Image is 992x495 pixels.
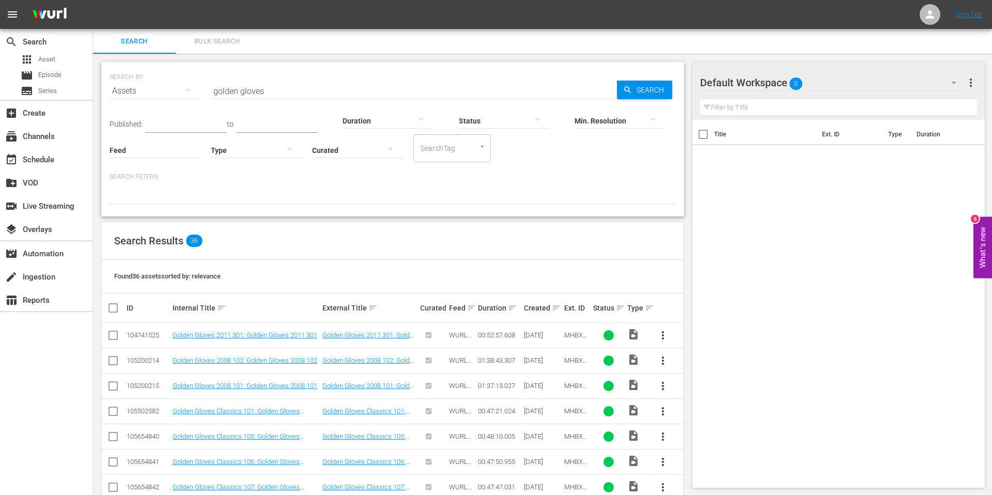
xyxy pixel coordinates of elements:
[616,303,625,313] span: sort
[25,3,74,27] img: ans4CAIJ8jUAAAAAAAAAAAAAAAAAAAAAAAAgQb4GAAAAAAAAAAAAAAAAAAAAAAAAJMjXAAAAAAAAAAAAAAAAAAAAAAAAgAT5G...
[449,357,472,372] span: WURL Feed
[173,357,317,364] a: Golden Gloves 2008 102: Golden Gloves 2008 102
[627,480,640,492] span: Video
[5,130,18,143] span: Channels
[127,382,169,390] div: 105200215
[564,382,587,397] span: MHBX100022
[114,272,221,280] span: Found 36 assets sorted by: relevance
[478,432,521,440] div: 00:48:10.005
[973,217,992,279] button: Open Feedback Widget
[110,173,676,181] p: Search Filters:
[657,380,669,392] span: more_vert
[564,407,587,423] span: MHBX100053
[478,331,521,339] div: 00:52:57.608
[971,215,979,223] div: 6
[322,357,417,372] a: Golden Gloves 2008 102: Golden Gloves 2008 102
[552,303,561,313] span: sort
[467,303,476,313] span: sort
[650,348,675,373] button: more_vert
[627,404,640,416] span: Video
[657,354,669,367] span: more_vert
[478,302,521,314] div: Duration
[524,331,561,339] div: [DATE]
[508,303,517,313] span: sort
[632,81,672,99] span: Search
[627,353,640,366] span: Video
[657,456,669,468] span: more_vert
[564,331,587,347] span: MHBX100043
[173,432,304,448] a: Golden Gloves Classics 105: Golden Gloves Classics 105
[5,271,18,283] span: Ingestion
[650,374,675,398] button: more_vert
[110,76,200,105] div: Assets
[217,303,226,313] span: sort
[627,455,640,467] span: Video
[322,302,417,314] div: External Title
[645,303,654,313] span: sort
[650,424,675,449] button: more_vert
[564,304,590,312] div: Ext. ID
[6,8,19,21] span: menu
[478,483,521,491] div: 00:47:47.031
[127,304,169,312] div: ID
[5,247,18,260] span: Automation
[173,382,317,390] a: Golden Gloves 2008 101: Golden Gloves 2008 101
[564,432,587,448] span: MHBX100057
[965,76,977,89] span: more_vert
[524,483,561,491] div: [DATE]
[227,120,234,128] span: to
[99,36,169,48] span: Search
[955,10,982,19] a: Sign Out
[21,85,33,97] span: Series
[449,458,472,473] span: WURL Feed
[127,458,169,466] div: 105654841
[478,458,521,466] div: 00:47:50.955
[5,200,18,212] span: Live Streaming
[127,407,169,415] div: 105502582
[420,304,446,312] div: Curated
[5,36,18,48] span: Search
[173,407,304,423] a: Golden Gloves Classics 101: Golden Gloves Classics 101
[617,81,672,99] button: Search
[524,407,561,415] div: [DATE]
[524,382,561,390] div: [DATE]
[449,382,472,397] span: WURL Feed
[5,294,18,306] span: Reports
[173,331,317,339] a: Golden Gloves 2011 301: Golden Gloves 2011 301
[127,357,169,364] div: 105200214
[322,458,410,473] a: Golden Gloves Classics 106: Golden Gloves Classics 106
[186,235,203,247] span: 36
[173,458,304,473] a: Golden Gloves Classics 106: Golden Gloves Classics 106
[564,458,587,473] span: MHBX100058
[650,450,675,474] button: more_vert
[627,379,640,391] span: Video
[657,405,669,417] span: more_vert
[368,303,378,313] span: sort
[127,483,169,491] div: 105654842
[38,86,57,96] span: Series
[627,328,640,341] span: Video
[182,36,252,48] span: Bulk Search
[564,357,587,372] span: MHBX100023
[627,302,647,314] div: Type
[478,407,521,415] div: 00:47:21.024
[5,223,18,236] span: Overlays
[650,323,675,348] button: more_vert
[789,73,802,95] span: 0
[21,69,33,82] span: Episode
[38,70,61,80] span: Episode
[657,329,669,342] span: more_vert
[657,430,669,443] span: more_vert
[700,68,966,97] div: Default Workspace
[5,153,18,166] span: Schedule
[127,331,169,339] div: 104741525
[5,107,18,119] span: Create
[477,142,487,151] button: Open
[524,458,561,466] div: [DATE]
[650,399,675,424] button: more_vert
[657,481,669,493] span: more_vert
[21,53,33,66] span: Asset
[38,54,55,65] span: Asset
[478,382,521,390] div: 01:37:13.027
[816,120,882,149] th: Ext. ID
